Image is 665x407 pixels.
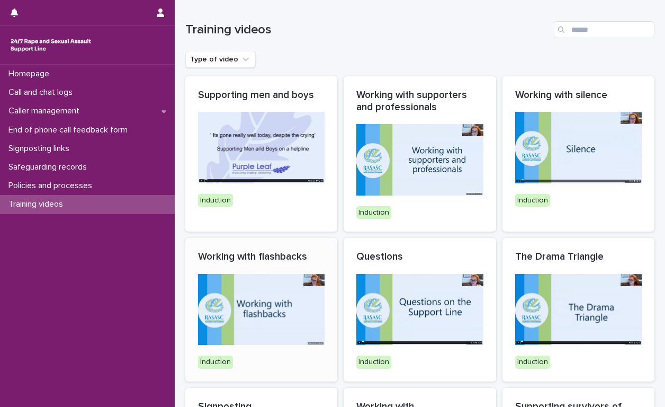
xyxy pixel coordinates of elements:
[198,274,325,346] img: Watch the video
[356,124,483,196] img: Watch the video
[356,251,483,263] p: Questions
[198,251,325,263] p: Working with flashbacks
[515,356,550,369] div: Induction
[515,89,642,101] p: Working with silence
[344,238,496,381] a: QuestionsWatch the videoInduction
[185,51,256,68] button: Type of video
[515,194,550,207] div: Induction
[198,112,325,183] img: Watch the video
[4,125,136,135] p: End of phone call feedback form
[554,21,654,38] input: Search
[4,69,58,79] p: Homepage
[356,274,483,346] img: Watch the video
[515,251,642,263] p: The Drama Triangle
[8,34,93,56] img: rhQMoQhaT3yELyF149Cw
[356,206,391,219] div: Induction
[198,194,233,207] div: Induction
[4,87,81,98] p: Call and chat logs
[185,238,337,381] a: Working with flashbacksWatch the videoInduction
[185,22,550,38] h1: Training videos
[515,274,642,346] img: Watch the video
[502,238,654,381] a: The Drama TriangleWatch the videoInduction
[4,199,71,209] p: Training videos
[4,181,101,191] p: Policies and processes
[4,162,95,172] p: Safeguarding records
[356,89,483,113] p: Working with supporters and professionals
[515,112,642,183] img: Watch the video
[4,144,78,154] p: Signposting links
[185,76,337,232] a: Supporting men and boysWatch the videoInduction
[502,76,654,232] a: Working with silenceWatch the videoInduction
[198,356,233,369] div: Induction
[356,356,391,369] div: Induction
[344,76,496,232] a: Working with supporters and professionalsWatch the videoInduction
[4,106,88,116] p: Caller management
[198,89,325,101] p: Supporting men and boys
